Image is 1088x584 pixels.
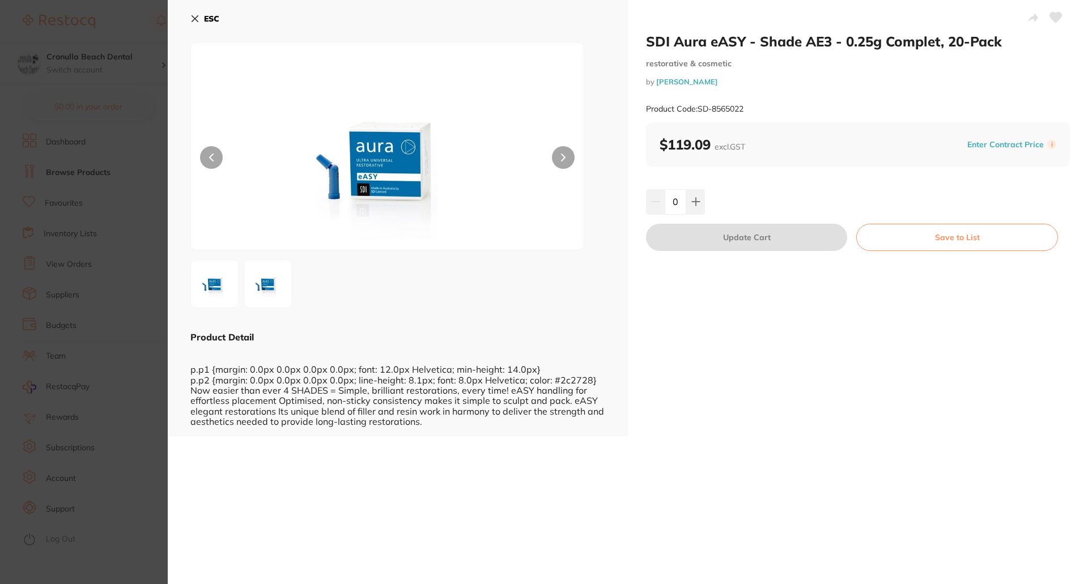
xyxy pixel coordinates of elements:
button: Save to List [856,224,1058,251]
label: i [1047,140,1056,149]
img: MjIuanBn [270,71,505,250]
small: Product Code: SD-8565022 [646,104,743,114]
b: ESC [204,14,219,24]
b: $119.09 [660,136,745,153]
img: MjJfMi5qcGc [248,263,288,304]
div: p.p1 {margin: 0.0px 0.0px 0.0px 0.0px; font: 12.0px Helvetica; min-height: 14.0px} p.p2 {margin: ... [190,343,605,427]
button: Update Cart [646,224,847,251]
span: excl. GST [715,142,745,152]
img: MjIuanBn [194,263,235,304]
a: [PERSON_NAME] [656,77,718,86]
small: restorative & cosmetic [646,59,1070,69]
h2: SDI Aura eASY - Shade AE3 - 0.25g Complet, 20-Pack [646,33,1070,50]
b: Product Detail [190,331,254,343]
button: Enter Contract Price [964,139,1047,150]
button: ESC [190,9,219,28]
small: by [646,78,1070,86]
